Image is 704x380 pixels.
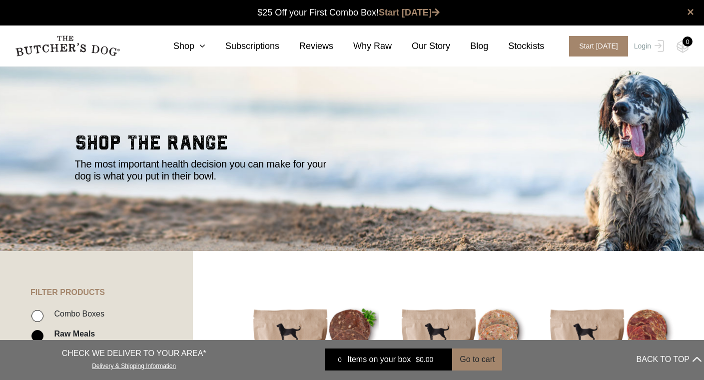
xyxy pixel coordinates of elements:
[75,133,630,158] h2: shop the range
[632,36,664,56] a: Login
[677,40,689,53] img: TBD_Cart-Empty.png
[559,36,632,56] a: Start [DATE]
[450,39,488,53] a: Blog
[75,158,340,182] p: The most important health decision you can make for your dog is what you put in their bowl.
[205,39,279,53] a: Subscriptions
[49,327,95,340] label: Raw Meals
[687,6,694,18] a: close
[325,348,452,370] a: 0 Items on your box $0.00
[416,355,420,363] span: $
[392,39,450,53] a: Our Story
[332,354,347,364] div: 0
[333,39,392,53] a: Why Raw
[683,36,693,46] div: 0
[92,360,176,369] a: Delivery & Shipping Information
[569,36,628,56] span: Start [DATE]
[637,347,702,371] button: BACK TO TOP
[452,348,502,370] button: Go to cart
[347,353,411,365] span: Items on your box
[153,39,205,53] a: Shop
[49,307,104,320] label: Combo Boxes
[488,39,544,53] a: Stockists
[279,39,333,53] a: Reviews
[416,355,433,363] bdi: 0.00
[379,7,440,17] a: Start [DATE]
[62,347,206,359] p: CHECK WE DELIVER TO YOUR AREA*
